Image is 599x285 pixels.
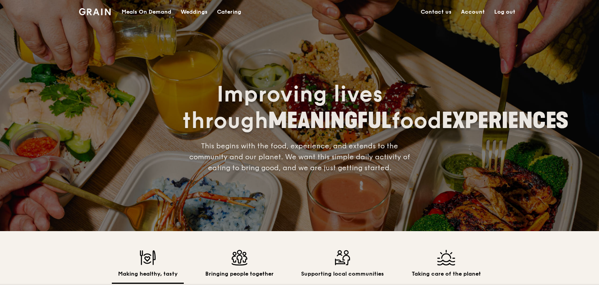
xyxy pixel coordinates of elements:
span: Improving lives through food [182,81,569,134]
img: Making healthy, tasty [118,250,178,265]
img: Supporting local communities [301,250,384,265]
a: Account [456,0,490,24]
a: Catering [212,0,246,24]
img: Bringing people together [205,250,274,265]
div: Meals On Demand [122,0,171,24]
h2: Making healthy, tasty [118,270,178,278]
div: Weddings [181,0,208,24]
a: Weddings [176,0,212,24]
a: Contact us [416,0,456,24]
h2: Taking care of the planet [412,270,481,278]
h2: Supporting local communities [301,270,384,278]
span: This begins with the food, experience, and extends to the community and our planet. We want this ... [189,142,410,172]
img: Taking care of the planet [412,250,481,265]
a: Log out [490,0,520,24]
img: Grain [79,8,111,15]
h2: Bringing people together [205,270,274,278]
div: Catering [217,0,241,24]
span: MEANINGFUL [268,108,391,134]
span: EXPERIENCES [442,108,569,134]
